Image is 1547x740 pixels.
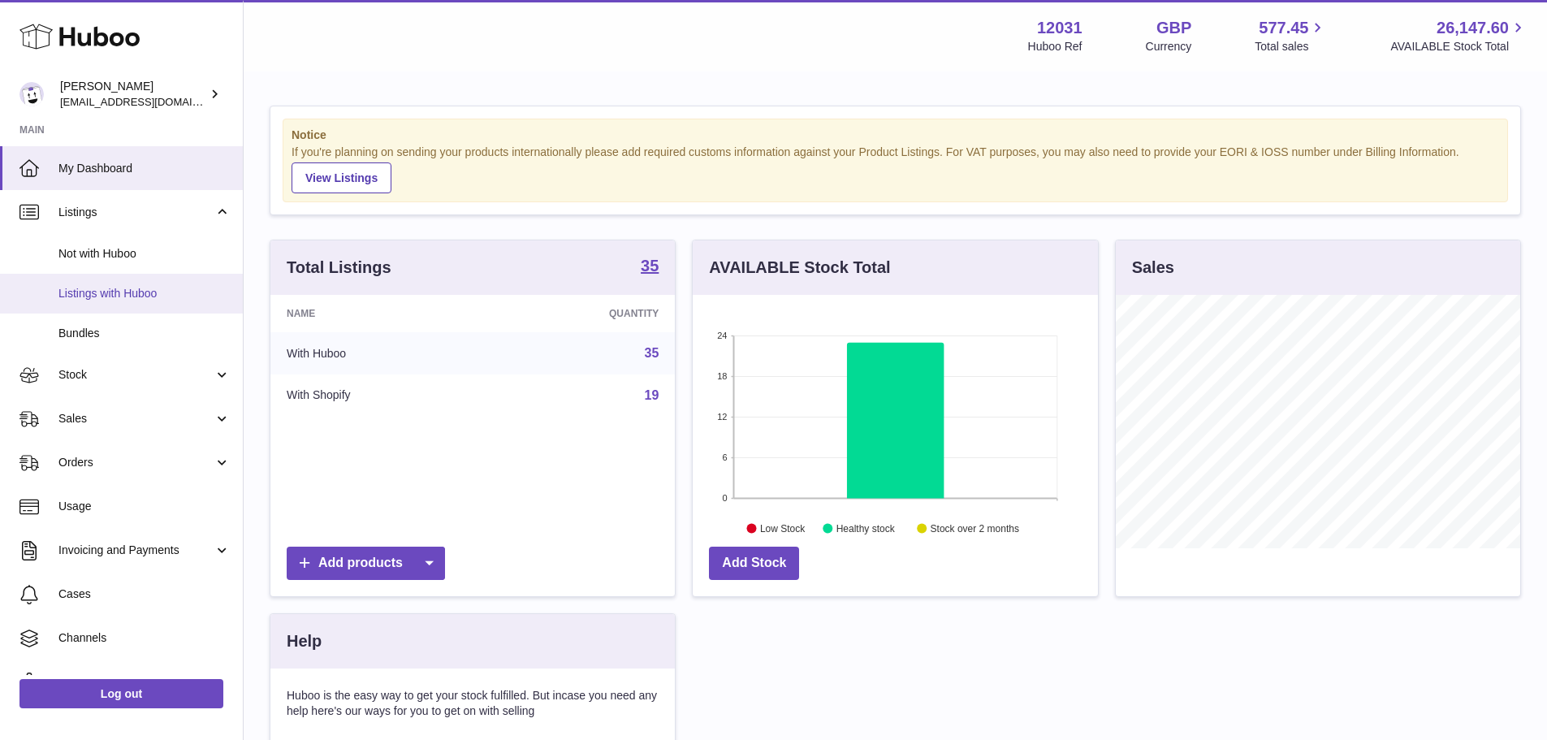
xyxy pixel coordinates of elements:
a: 35 [645,346,659,360]
span: Settings [58,674,231,690]
span: 26,147.60 [1437,17,1509,39]
span: [EMAIL_ADDRESS][DOMAIN_NAME] [60,95,239,108]
a: View Listings [292,162,391,193]
td: With Shopify [270,374,489,417]
div: Currency [1146,39,1192,54]
th: Name [270,295,489,332]
strong: 35 [641,257,659,274]
span: Stock [58,367,214,383]
div: Huboo Ref [1028,39,1082,54]
div: If you're planning on sending your products internationally please add required customs informati... [292,145,1499,193]
span: Bundles [58,326,231,341]
a: 26,147.60 AVAILABLE Stock Total [1390,17,1528,54]
a: 19 [645,388,659,402]
span: Listings with Huboo [58,286,231,301]
span: AVAILABLE Stock Total [1390,39,1528,54]
span: My Dashboard [58,161,231,176]
span: Orders [58,455,214,470]
text: 0 [723,493,728,503]
span: Channels [58,630,231,646]
td: With Huboo [270,332,489,374]
a: 577.45 Total sales [1255,17,1327,54]
a: 35 [641,257,659,277]
span: Invoicing and Payments [58,543,214,558]
span: Cases [58,586,231,602]
span: Sales [58,411,214,426]
h3: Help [287,630,322,652]
span: Usage [58,499,231,514]
text: Stock over 2 months [931,522,1019,534]
a: Log out [19,679,223,708]
h3: Total Listings [287,257,391,279]
span: Not with Huboo [58,246,231,262]
span: Total sales [1255,39,1327,54]
text: Healthy stock [836,522,896,534]
strong: GBP [1156,17,1191,39]
h3: AVAILABLE Stock Total [709,257,890,279]
text: 12 [718,412,728,422]
text: 6 [723,452,728,462]
p: Huboo is the easy way to get your stock fulfilled. But incase you need any help here's our ways f... [287,688,659,719]
span: 577.45 [1259,17,1308,39]
span: Listings [58,205,214,220]
h3: Sales [1132,257,1174,279]
a: Add Stock [709,547,799,580]
div: [PERSON_NAME] [60,79,206,110]
img: internalAdmin-12031@internal.huboo.com [19,82,44,106]
text: 18 [718,371,728,381]
th: Quantity [489,295,676,332]
a: Add products [287,547,445,580]
text: Low Stock [760,522,806,534]
strong: Notice [292,128,1499,143]
strong: 12031 [1037,17,1082,39]
text: 24 [718,331,728,340]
